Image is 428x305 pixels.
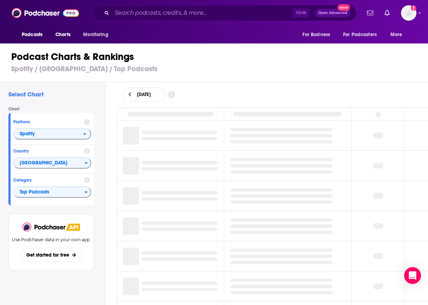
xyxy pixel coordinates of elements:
span: Monitoring [83,30,108,40]
h4: Category [13,178,81,183]
span: Logged in as evankrask [401,5,416,21]
button: open menu [297,28,339,41]
span: Open Advanced [318,11,347,15]
a: Show notifications dropdown [382,7,393,19]
p: Use Podchaser data in your own app. [12,237,91,242]
img: User Profile [401,5,416,21]
a: Charts [51,28,75,41]
button: open menu [339,28,387,41]
button: Categories [13,187,91,198]
span: [GEOGRAPHIC_DATA] [14,157,85,169]
button: Open AdvancedNew [315,9,350,17]
img: Podchaser API banner [66,224,80,231]
button: open menu [78,28,117,41]
h4: Country [13,149,81,154]
span: Spotify [20,131,35,136]
span: Podcasts [22,30,42,40]
span: Get started for free [26,252,69,258]
span: For Business [302,30,330,40]
span: More [390,30,402,40]
h2: Select Chart [8,90,100,98]
span: For Podcasters [343,30,377,40]
img: Podchaser - Follow, Share and Rate Podcasts [22,223,66,231]
button: Get started for free [20,248,82,262]
button: open menu [17,28,52,41]
input: Search podcasts, credits, & more... [112,7,293,19]
img: Podchaser - Follow, Share and Rate Podcasts [12,6,79,20]
button: Countries [13,157,91,169]
button: Show profile menu [401,5,416,21]
span: Charts [55,30,71,40]
span: Ctrl K [293,8,309,18]
h3: Spotify / [GEOGRAPHIC_DATA] / Top Podcasts [11,65,423,73]
h1: Podcast Charts & Rankings [11,50,423,63]
a: Show notifications dropdown [364,7,376,19]
svg: Add a profile image [411,5,416,11]
h4: Chart [8,107,100,111]
span: [DATE] [137,92,151,97]
div: Open Intercom Messenger [404,267,421,284]
div: Search podcasts, credits, & more... [93,5,356,21]
h4: Platform [13,120,81,124]
button: open menu [386,28,411,41]
span: New [337,4,350,11]
span: Top Podcasts [14,187,85,198]
button: open menu [13,128,91,140]
h2: Platforms [13,128,91,140]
